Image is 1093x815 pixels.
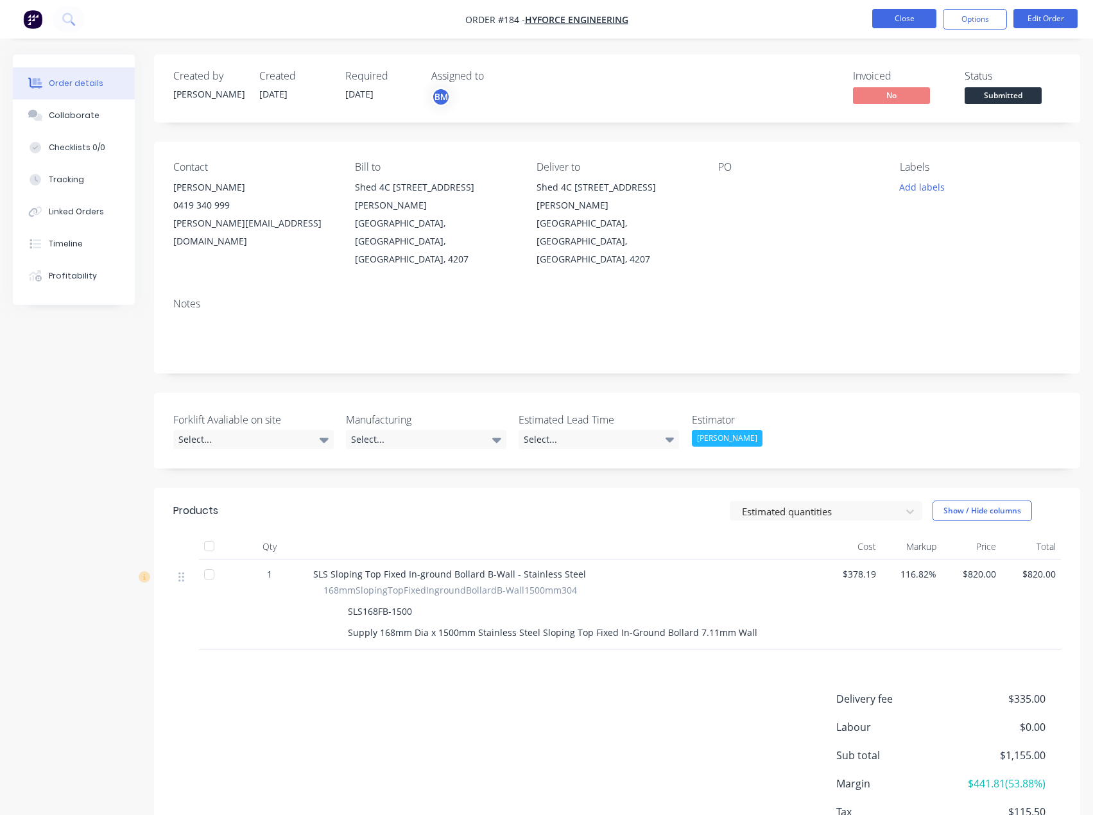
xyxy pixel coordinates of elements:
div: Created by [173,70,244,82]
span: No [853,87,930,103]
div: [PERSON_NAME][EMAIL_ADDRESS][DOMAIN_NAME] [173,214,334,250]
span: $0.00 [951,719,1046,735]
span: [DATE] [345,88,374,100]
button: Tracking [13,164,135,196]
img: Factory [23,10,42,29]
span: $335.00 [951,691,1046,707]
label: Manufacturing [346,412,506,427]
span: Sub total [836,748,951,763]
button: BM [431,87,451,107]
div: Select... [173,430,334,449]
button: Edit Order [1013,9,1078,28]
div: Price [942,534,1001,560]
span: $441.81 ( 53.88 %) [951,776,1046,791]
div: Cost [822,534,881,560]
span: Submitted [965,87,1042,103]
div: Bill to [355,161,516,173]
div: Labels [900,161,1061,173]
span: $378.19 [827,567,876,581]
div: [GEOGRAPHIC_DATA], [GEOGRAPHIC_DATA], [GEOGRAPHIC_DATA], 4207 [355,214,516,268]
div: Created [259,70,330,82]
a: Hyforce Engineering [525,13,628,26]
button: Order details [13,67,135,99]
div: Shed 4C [STREET_ADDRESS][PERSON_NAME][GEOGRAPHIC_DATA], [GEOGRAPHIC_DATA], [GEOGRAPHIC_DATA], 4207 [355,178,516,268]
div: 0419 340 999 [173,196,334,214]
div: Products [173,503,218,519]
label: Estimated Lead Time [519,412,679,427]
div: Required [345,70,416,82]
div: Assigned to [431,70,560,82]
button: Collaborate [13,99,135,132]
div: Shed 4C [STREET_ADDRESS][PERSON_NAME] [537,178,698,214]
button: Options [943,9,1007,30]
span: $1,155.00 [951,748,1046,763]
div: Shed 4C [STREET_ADDRESS][PERSON_NAME] [355,178,516,214]
button: Linked Orders [13,196,135,228]
label: Forklift Avaliable on site [173,412,334,427]
div: Notes [173,298,1061,310]
span: Delivery fee [836,691,951,707]
div: Order details [49,78,103,89]
div: [PERSON_NAME] [692,430,762,447]
div: Linked Orders [49,206,104,218]
div: Contact [173,161,334,173]
div: Status [965,70,1061,82]
div: [GEOGRAPHIC_DATA], [GEOGRAPHIC_DATA], [GEOGRAPHIC_DATA], 4207 [537,214,698,268]
span: Margin [836,776,951,791]
div: Qty [231,534,308,560]
div: Select... [519,430,679,449]
div: [PERSON_NAME] [173,87,244,101]
div: Select... [346,430,506,449]
div: PO [718,161,879,173]
span: [DATE] [259,88,288,100]
span: $820.00 [947,567,996,581]
button: Show / Hide columns [933,501,1032,521]
button: Add labels [893,178,952,196]
span: 1 [267,567,272,581]
button: Profitability [13,260,135,292]
div: Total [1001,534,1061,560]
div: [PERSON_NAME] [173,178,334,196]
span: $820.00 [1006,567,1056,581]
div: Tracking [49,174,84,185]
div: SLS168FB-1500 [343,602,417,621]
div: Profitability [49,270,97,282]
div: Timeline [49,238,83,250]
label: Estimator [692,412,852,427]
span: Labour [836,719,951,735]
span: SLS Sloping Top Fixed In-ground Bollard B-Wall - Stainless Steel [313,568,586,580]
div: Markup [881,534,941,560]
button: Timeline [13,228,135,260]
div: Checklists 0/0 [49,142,105,153]
span: Order #184 - [465,13,525,26]
button: Submitted [965,87,1042,107]
button: Checklists 0/0 [13,132,135,164]
span: 116.82% [886,567,936,581]
div: [PERSON_NAME]0419 340 999[PERSON_NAME][EMAIL_ADDRESS][DOMAIN_NAME] [173,178,334,250]
div: Collaborate [49,110,99,121]
button: Close [872,9,936,28]
div: Supply 168mm Dia x 1500mm Stainless Steel Sloping Top Fixed In-Ground Bollard 7.11mm Wall [343,623,762,642]
div: Shed 4C [STREET_ADDRESS][PERSON_NAME][GEOGRAPHIC_DATA], [GEOGRAPHIC_DATA], [GEOGRAPHIC_DATA], 4207 [537,178,698,268]
span: 168mmSlopingTopFixedIngroundBollardB-Wall1500mm304 [323,583,577,597]
div: Invoiced [853,70,949,82]
div: Deliver to [537,161,698,173]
